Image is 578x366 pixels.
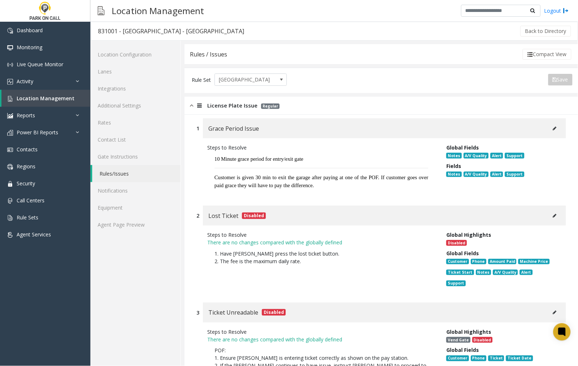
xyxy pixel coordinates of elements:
[262,309,286,316] span: Disabled
[90,63,180,80] a: Lanes
[446,231,491,238] span: Global Highlights
[98,26,244,36] div: 831001 - [GEOGRAPHIC_DATA] - [GEOGRAPHIC_DATA]
[7,45,13,51] img: 'icon'
[490,153,503,159] span: Alert
[208,211,238,220] span: Lost Ticket
[446,337,470,343] span: Vend Gate
[207,101,258,110] span: License Plate Issue
[7,181,13,187] img: 'icon'
[505,172,524,177] span: Support
[563,7,569,14] img: logout
[471,259,486,265] span: Phone
[7,215,13,221] img: 'icon'
[208,124,259,133] span: Grace Period Issue
[7,113,13,119] img: 'icon'
[446,172,462,177] span: Notes
[90,131,180,148] a: Contact List
[17,95,75,102] span: Location Management
[7,62,13,68] img: 'icon'
[90,199,180,216] a: Equipment
[190,101,194,110] img: opened
[98,2,105,20] img: pageIcon
[17,27,43,34] span: Dashboard
[506,356,533,361] span: Ticket Date
[523,49,571,60] button: Compact View
[17,44,42,51] span: Monitoring
[17,214,38,221] span: Rule Sets
[446,270,474,275] span: Ticket Start
[17,78,33,85] span: Activity
[17,197,44,204] span: Call Centers
[446,250,479,257] span: Global Fields
[7,28,13,34] img: 'icon'
[471,356,486,361] span: Phone
[7,198,13,204] img: 'icon'
[92,165,180,182] a: Rules/Issues
[196,125,199,132] div: 1
[7,147,13,153] img: 'icon'
[90,216,180,233] a: Agent Page Preview
[207,336,435,343] p: There are no changes compared with the globally defined
[548,74,573,85] button: Save
[17,146,38,153] span: Contacts
[90,80,180,97] a: Integrations
[196,212,199,219] div: 2
[1,90,90,107] a: Location Management
[207,144,435,151] div: Steps to Resolve
[207,239,435,246] p: There are no changes compared with the globally defined
[207,246,435,269] p: 1. Have [PERSON_NAME] press the lost ticket button. 2. The fee is the maximum daily rate.
[192,73,211,86] div: Rule Set
[215,74,272,85] span: [GEOGRAPHIC_DATA]
[90,182,180,199] a: Notifications
[472,337,493,343] span: Disabled
[493,270,518,275] span: A/V Quality
[518,259,549,265] span: Machine Price
[464,153,489,159] span: A/V Quality
[17,112,35,119] span: Reports
[90,97,180,114] a: Additional Settings
[446,356,469,361] span: Customer
[7,164,13,170] img: 'icon'
[90,114,180,131] a: Rates
[490,172,503,177] span: Alert
[446,347,479,354] span: Global Fields
[446,153,462,159] span: Notes
[476,270,491,275] span: Notes
[446,240,467,246] span: Disabled
[242,213,266,219] span: Disabled
[7,130,13,136] img: 'icon'
[488,356,504,361] span: Ticket
[17,61,63,68] span: Live Queue Monitor
[446,144,479,151] span: Global Fields
[520,270,532,275] span: Alert
[446,163,461,169] span: Fields
[261,104,280,109] span: Regular
[196,309,199,316] div: 3
[208,308,258,317] span: Ticket Unreadable
[544,7,569,14] a: Logout
[214,155,428,163] div: 10 Minute grace period for entry/exit gate
[90,148,180,165] a: Gate Instructions
[17,180,35,187] span: Security
[90,46,180,63] a: Location Configuration
[214,173,428,189] div: Customer is given 30 min to exit the garage after paying at one of the POF. If customer goes over...
[17,163,35,170] span: Regions
[7,232,13,238] img: 'icon'
[7,96,13,102] img: 'icon'
[488,259,517,265] span: Amount Paid
[446,259,469,265] span: Customer
[207,328,435,336] div: Steps to Resolve
[7,79,13,85] img: 'icon'
[505,153,524,159] span: Support
[17,129,58,136] span: Power BI Reports
[17,231,51,238] span: Agent Services
[446,328,491,335] span: Global Highlights
[207,231,435,239] div: Steps to Resolve
[108,2,208,20] h3: Location Management
[190,50,227,59] div: Rules / Issues
[520,26,571,37] button: Back to Directory
[464,172,489,177] span: A/V Quality
[446,281,466,286] span: Support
